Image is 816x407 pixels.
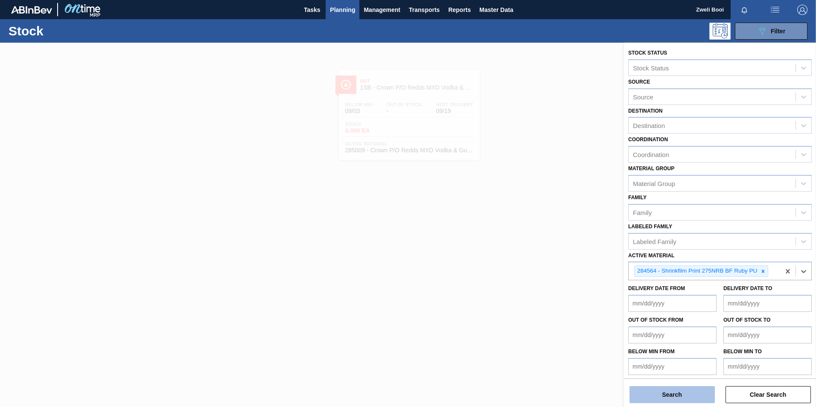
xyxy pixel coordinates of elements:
[633,180,675,187] div: Material Group
[628,195,647,201] label: Family
[735,23,807,40] button: Filter
[628,50,667,56] label: Stock Status
[633,151,669,158] div: Coordination
[723,295,812,312] input: mm/dd/yyyy
[479,5,513,15] span: Master Data
[723,358,812,375] input: mm/dd/yyyy
[628,166,674,172] label: Material Group
[723,317,770,323] label: Out of Stock to
[723,349,762,355] label: Below Min to
[633,93,653,100] div: Source
[330,5,355,15] span: Planning
[628,253,674,259] label: Active Material
[448,5,471,15] span: Reports
[633,238,676,245] div: Labeled Family
[628,79,650,85] label: Source
[628,317,683,323] label: Out of Stock from
[628,285,685,291] label: Delivery Date from
[635,266,758,276] div: 284564 - Shrinkfilm Print 275NRB BF Ruby PU
[723,326,812,343] input: mm/dd/yyyy
[633,209,652,216] div: Family
[628,108,662,114] label: Destination
[364,5,400,15] span: Management
[11,6,52,14] img: TNhmsLtSVTkK8tSr43FrP2fwEKptu5GPRR3wAAAABJRU5ErkJggg==
[797,5,807,15] img: Logout
[628,295,717,312] input: mm/dd/yyyy
[628,137,668,142] label: Coordination
[633,122,665,129] div: Destination
[628,349,675,355] label: Below Min from
[628,326,717,343] input: mm/dd/yyyy
[628,358,717,375] input: mm/dd/yyyy
[628,224,672,230] label: Labeled Family
[770,5,780,15] img: userActions
[731,4,758,16] button: Notifications
[9,26,136,36] h1: Stock
[409,5,440,15] span: Transports
[771,28,785,35] span: Filter
[709,23,731,40] div: Programming: no user selected
[633,64,669,71] div: Stock Status
[303,5,321,15] span: Tasks
[723,285,772,291] label: Delivery Date to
